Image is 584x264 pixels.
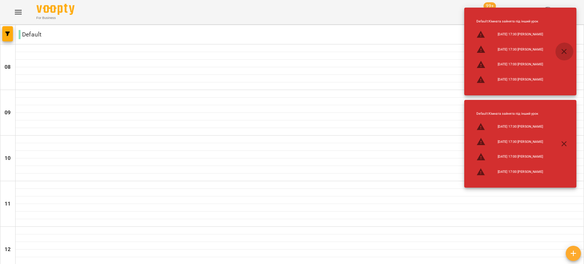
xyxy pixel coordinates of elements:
[5,109,11,117] h6: 09
[470,108,549,119] li: Default : Кімната зайнята під інший урок
[5,245,11,254] h6: 12
[470,16,549,27] li: Default : Кімната зайнята під інший урок
[36,4,75,15] img: Voopty Logo
[5,154,11,163] h6: 10
[566,246,581,261] button: Створити урок
[470,27,549,42] li: [DATE] 17:30 [PERSON_NAME]
[470,149,549,164] li: [DATE] 17:00 [PERSON_NAME]
[470,57,549,72] li: [DATE] 17:00 [PERSON_NAME]
[36,16,75,21] span: For Business
[484,2,496,10] span: 99+
[5,63,11,71] h6: 08
[5,200,11,208] h6: 11
[470,134,549,149] li: [DATE] 17:30 [PERSON_NAME]
[470,164,549,180] li: [DATE] 17:00 [PERSON_NAME]
[9,3,27,21] button: Menu
[470,42,549,57] li: [DATE] 17:30 [PERSON_NAME]
[470,119,549,134] li: [DATE] 17:30 [PERSON_NAME]
[470,72,549,87] li: [DATE] 17:00 [PERSON_NAME]
[19,30,41,39] p: Default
